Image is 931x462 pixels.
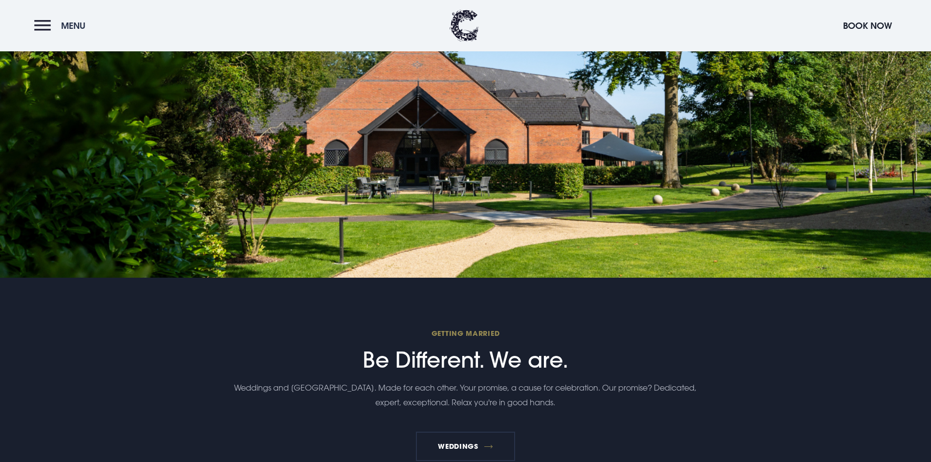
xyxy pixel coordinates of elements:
[34,15,90,36] button: Menu
[233,329,698,338] span: Getting Married
[416,432,515,461] a: Weddings
[450,10,479,42] img: Clandeboye Lodge
[233,329,698,373] h2: Be Different. We are.
[233,380,698,410] p: Weddings and [GEOGRAPHIC_DATA]. Made for each other. Your promise, a cause for celebration. Our p...
[61,20,86,31] span: Menu
[838,15,897,36] button: Book Now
